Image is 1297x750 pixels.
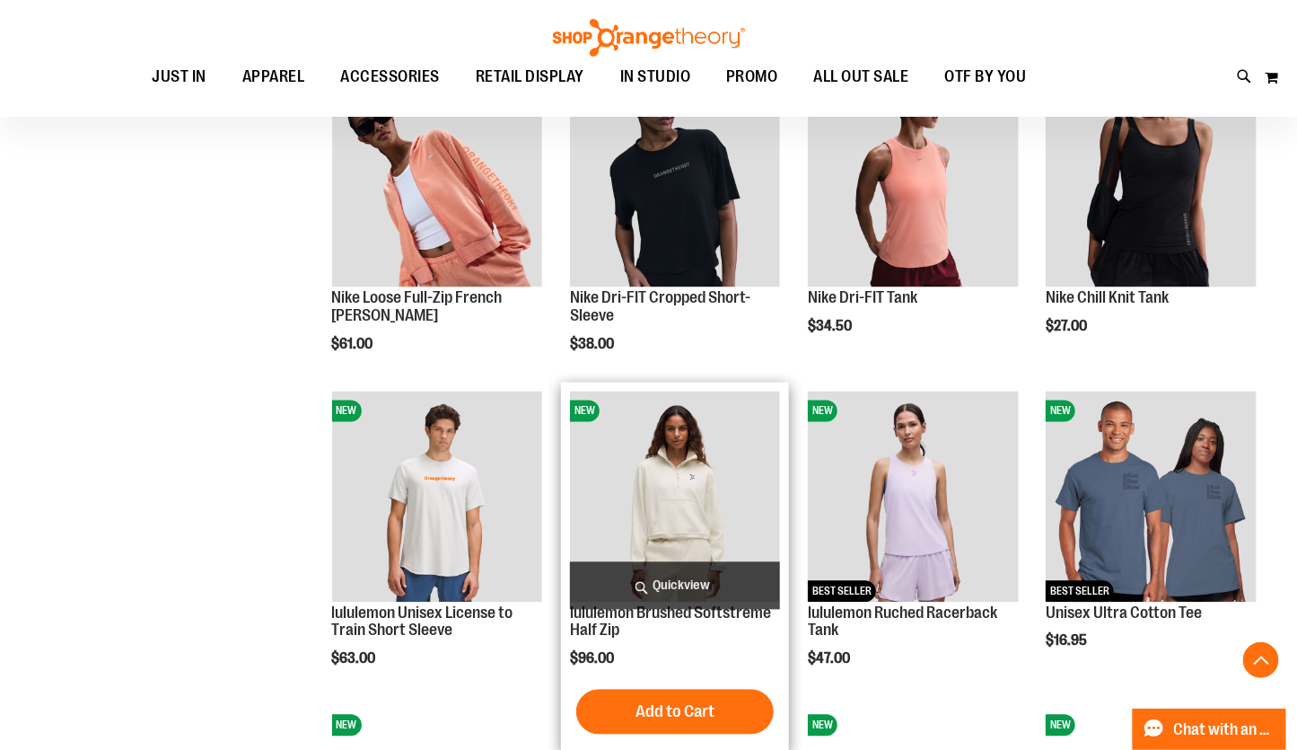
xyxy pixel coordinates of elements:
span: BEST SELLER [808,581,876,603]
a: Nike Loose Full-Zip French Terry HoodieNEW [332,77,543,291]
a: lululemon Unisex License to Train Short SleeveNEW [332,392,543,605]
a: Unisex Ultra Cotton TeeNEWBEST SELLER [1046,392,1257,605]
span: NEW [332,401,362,422]
span: PROMO [726,57,778,97]
span: Chat with an Expert [1174,721,1275,738]
span: OTF BY YOU [945,57,1027,97]
div: product [323,68,552,399]
span: $63.00 [332,651,379,667]
div: product [1037,68,1266,381]
img: lululemon Ruched Racerback Tank [808,392,1019,603]
span: NEW [1046,401,1075,422]
span: $38.00 [570,337,617,353]
a: lululemon Brushed Softstreme Half Zip [570,604,771,640]
img: Unisex Ultra Cotton Tee [1046,392,1257,603]
span: ACCESSORIES [340,57,440,97]
a: Nike Chill Knit TankNEW [1046,77,1257,291]
span: JUST IN [152,57,206,97]
button: Back To Top [1243,642,1279,678]
div: product [1037,383,1266,695]
span: Add to Cart [635,702,714,722]
div: product [799,68,1028,381]
span: RETAIL DISPLAY [476,57,584,97]
a: Nike Chill Knit Tank [1046,289,1169,307]
span: $27.00 [1046,319,1090,335]
button: Chat with an Expert [1133,709,1287,750]
img: lululemon Brushed Softstreme Half Zip [570,392,781,603]
img: Nike Dri-FIT Cropped Short-Sleeve [570,77,781,288]
a: Nike Loose Full-Zip French [PERSON_NAME] [332,289,503,325]
span: $61.00 [332,337,376,353]
a: lululemon Unisex License to Train Short Sleeve [332,604,513,640]
span: ALL OUT SALE [814,57,909,97]
div: product [561,68,790,399]
span: NEW [570,401,600,422]
span: $34.50 [808,319,854,335]
div: product [323,383,552,713]
img: Nike Loose Full-Zip French Terry Hoodie [332,77,543,288]
img: Nike Dri-FIT Tank [808,77,1019,288]
span: NEW [808,715,837,737]
a: Nike Dri-FIT Tank [808,289,917,307]
span: $96.00 [570,651,617,667]
a: Nike Dri-FIT Cropped Short-Sleeve [570,289,750,325]
a: lululemon Ruched Racerback TankNEWBEST SELLER [808,392,1019,605]
span: $47.00 [808,651,853,667]
a: Unisex Ultra Cotton Tee [1046,604,1202,622]
span: $16.95 [1046,633,1090,649]
span: NEW [1046,715,1075,737]
div: product [799,383,1028,713]
img: Nike Chill Knit Tank [1046,77,1257,288]
img: Shop Orangetheory [550,19,748,57]
a: Quickview [570,562,781,610]
a: lululemon Ruched Racerback Tank [808,604,997,640]
span: APPAREL [242,57,305,97]
span: NEW [808,401,837,422]
a: lululemon Brushed Softstreme Half ZipNEW [570,392,781,605]
span: NEW [332,715,362,737]
img: lululemon Unisex License to Train Short Sleeve [332,392,543,603]
span: IN STUDIO [620,57,691,97]
span: BEST SELLER [1046,581,1114,603]
button: Add to Cart [576,690,774,735]
a: Nike Dri-FIT Cropped Short-SleeveNEW [570,77,781,291]
a: Nike Dri-FIT TankNEW [808,77,1019,291]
